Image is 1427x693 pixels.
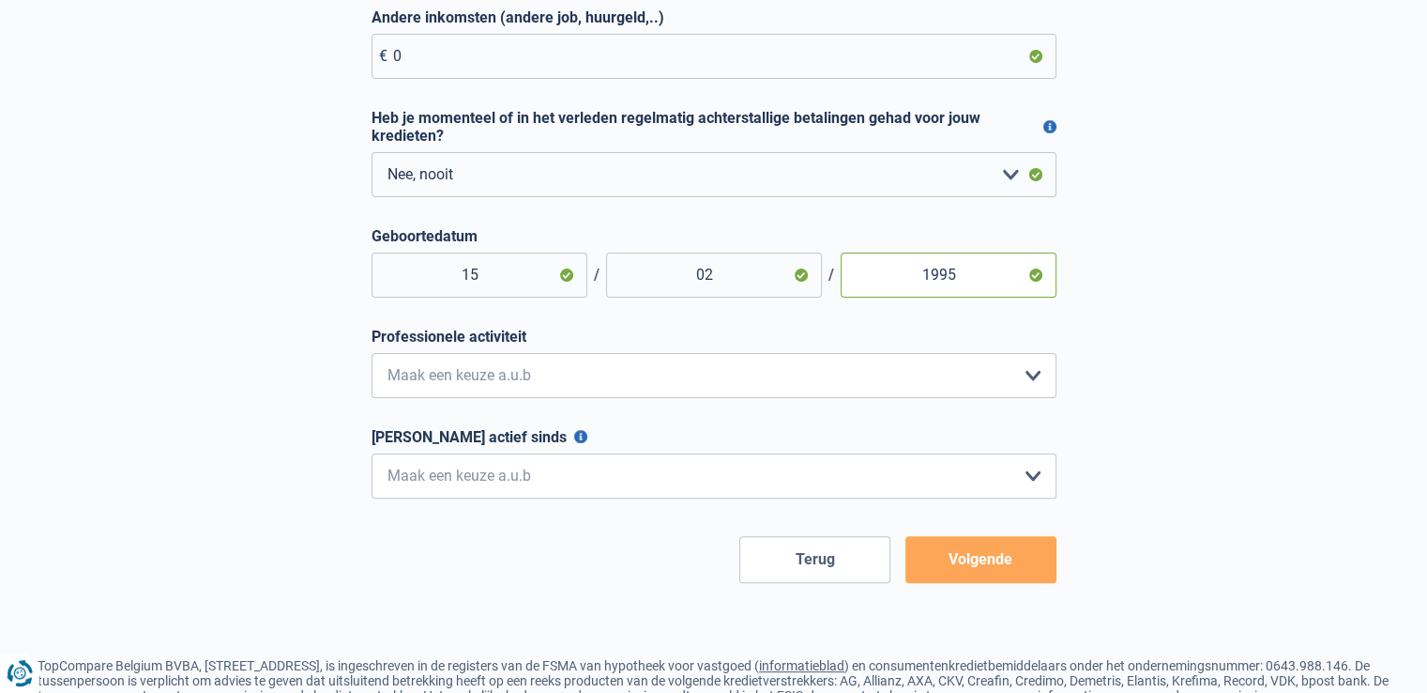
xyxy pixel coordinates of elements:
label: Andere inkomsten (andere job, huurgeld,..) [372,8,1056,26]
a: informatieblad [759,658,844,673]
input: Maand (MM) [606,253,822,298]
button: Heb je momenteel of in het verleden regelmatig achterstallige betalingen gehad voor jouw kredieten? [1043,120,1056,133]
label: Professionele activiteit [372,328,1056,346]
button: Volgende [905,536,1056,583]
span: € [379,47,387,65]
img: Advertisement [5,274,6,275]
label: Heb je momenteel of in het verleden regelmatig achterstallige betalingen gehad voor jouw kredieten? [372,109,1056,145]
span: / [587,266,606,284]
input: Jaar (JJJJ) [841,253,1056,298]
button: Terug [739,536,890,583]
span: / [822,266,841,284]
label: Geboortedatum [372,227,1056,245]
input: Dag (DD) [372,253,587,298]
label: [PERSON_NAME] actief sinds [372,428,1056,446]
button: [PERSON_NAME] actief sinds [574,430,587,443]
